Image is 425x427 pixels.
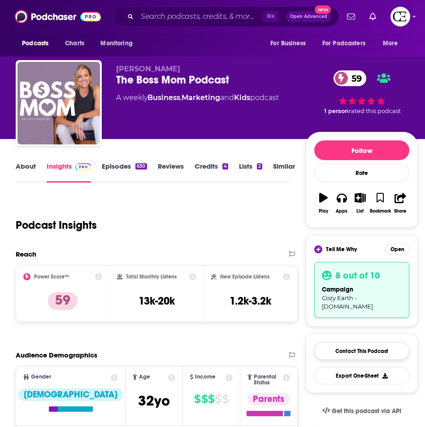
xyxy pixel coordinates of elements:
[317,35,378,52] button: open menu
[94,35,144,52] button: open menu
[208,392,214,406] span: $
[31,374,51,380] span: Gender
[16,35,60,52] button: open menu
[126,274,177,280] h2: Total Monthly Listens
[75,163,91,170] img: Podchaser Pro
[336,209,347,214] div: Apps
[158,162,184,183] a: Reviews
[322,37,365,50] span: For Podcasters
[343,9,359,24] a: Show notifications dropdown
[290,14,327,19] span: Open Advanced
[324,108,349,114] span: 1 person
[394,209,406,214] div: Share
[349,108,401,114] span: rated this podcast
[47,162,91,183] a: InsightsPodchaser Pro
[254,374,282,386] span: Parental Status
[334,70,366,86] a: 59
[59,35,90,52] a: Charts
[366,9,380,24] a: Show notifications dropdown
[326,246,357,253] span: Tell Me Why
[273,162,295,183] a: Similar
[351,187,369,219] button: List
[215,392,221,406] span: $
[247,393,290,405] div: Parents
[322,294,373,310] span: Cozy Earth - [DOMAIN_NAME]
[180,93,182,102] span: ,
[333,187,351,219] button: Apps
[390,7,410,26] span: Logged in as cozyearthaudio
[314,164,409,182] div: Rate
[390,7,410,26] button: Show profile menu
[314,140,409,160] button: Follow
[332,407,401,415] span: Get this podcast via API
[116,92,279,103] div: A weekly podcast
[306,65,418,120] div: 59 1 personrated this podcast
[314,187,333,219] button: Play
[201,392,208,406] span: $
[314,367,409,384] button: Export One-Sheet
[16,351,97,359] h2: Audience Demographics
[195,374,216,380] span: Income
[316,247,321,252] img: tell me why sparkle
[182,93,220,102] a: Marketing
[234,93,250,102] a: Kids
[264,35,317,52] button: open menu
[369,187,391,219] button: Bookmark
[194,392,200,406] span: $
[222,163,228,170] div: 4
[322,286,353,293] span: campaign
[16,250,36,258] h2: Reach
[116,65,180,73] span: [PERSON_NAME]
[391,187,410,219] button: Share
[135,163,147,170] div: 630
[356,209,364,214] div: List
[315,400,408,422] a: Get this podcast via API
[139,294,175,308] h3: 13k-20k
[15,8,101,25] img: Podchaser - Follow, Share and Rate Podcasts
[239,162,262,183] a: Lists2
[220,93,234,102] span: and
[390,7,410,26] img: User Profile
[138,392,170,410] span: 32 yo
[113,6,339,27] div: Search podcasts, credits, & more...
[319,209,328,214] div: Play
[195,162,228,183] a: Credits4
[220,274,269,280] h2: New Episode Listens
[230,294,271,308] h3: 1.2k-3.2k
[377,35,409,52] button: open menu
[16,162,36,183] a: About
[343,70,366,86] span: 59
[262,11,279,22] span: ⌘ K
[48,292,78,310] p: 59
[383,37,398,50] span: More
[335,270,380,281] h3: 8 out of 10
[222,392,229,406] span: $
[385,244,409,255] button: Open
[257,163,262,170] div: 2
[18,388,123,401] div: [DEMOGRAPHIC_DATA]
[65,37,84,50] span: Charts
[102,162,147,183] a: Episodes630
[270,37,306,50] span: For Business
[315,5,331,14] span: New
[22,37,48,50] span: Podcasts
[147,93,180,102] a: Business
[100,37,132,50] span: Monitoring
[314,342,409,360] a: Contact This Podcast
[16,218,97,232] h1: Podcast Insights
[286,11,331,22] button: Open AdvancedNew
[34,274,69,280] h2: Power Score™
[17,62,100,144] img: The Boss Mom Podcast
[139,374,150,380] span: Age
[137,9,262,24] input: Search podcasts, credits, & more...
[370,209,391,214] div: Bookmark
